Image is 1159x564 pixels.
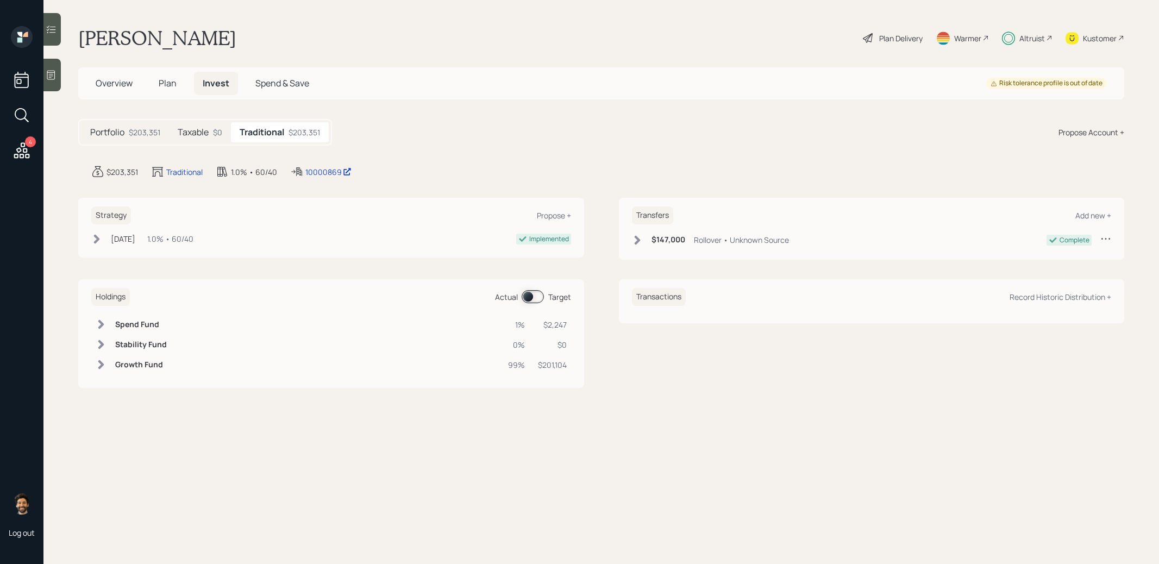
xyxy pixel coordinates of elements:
[651,235,685,245] h6: $147,000
[954,33,981,44] div: Warmer
[529,234,569,244] div: Implemented
[213,127,222,138] div: $0
[203,77,229,89] span: Invest
[1075,210,1111,221] div: Add new +
[537,210,571,221] div: Propose +
[1083,33,1117,44] div: Kustomer
[96,77,133,89] span: Overview
[91,206,131,224] h6: Strategy
[991,79,1102,88] div: Risk tolerance profile is out of date
[495,291,518,303] div: Actual
[538,359,567,371] div: $201,104
[289,127,320,138] div: $203,351
[147,233,193,245] div: 1.0% • 60/40
[231,166,277,178] div: 1.0% • 60/40
[115,360,167,369] h6: Growth Fund
[240,127,284,137] h5: Traditional
[115,320,167,329] h6: Spend Fund
[538,339,567,350] div: $0
[115,340,167,349] h6: Stability Fund
[508,339,525,350] div: 0%
[159,77,177,89] span: Plan
[178,127,209,137] h5: Taxable
[1019,33,1045,44] div: Altruist
[9,528,35,538] div: Log out
[548,291,571,303] div: Target
[879,33,923,44] div: Plan Delivery
[11,493,33,515] img: eric-schwartz-headshot.png
[632,206,673,224] h6: Transfers
[538,319,567,330] div: $2,247
[25,136,36,147] div: 4
[1060,235,1089,245] div: Complete
[508,359,525,371] div: 99%
[1058,127,1124,138] div: Propose Account +
[255,77,309,89] span: Spend & Save
[111,233,135,245] div: [DATE]
[1010,292,1111,302] div: Record Historic Distribution +
[78,26,236,50] h1: [PERSON_NAME]
[632,288,686,306] h6: Transactions
[305,166,352,178] div: 10000869
[91,288,130,306] h6: Holdings
[694,234,789,246] div: Rollover • Unknown Source
[90,127,124,137] h5: Portfolio
[106,166,138,178] div: $203,351
[129,127,160,138] div: $203,351
[508,319,525,330] div: 1%
[166,166,203,178] div: Traditional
